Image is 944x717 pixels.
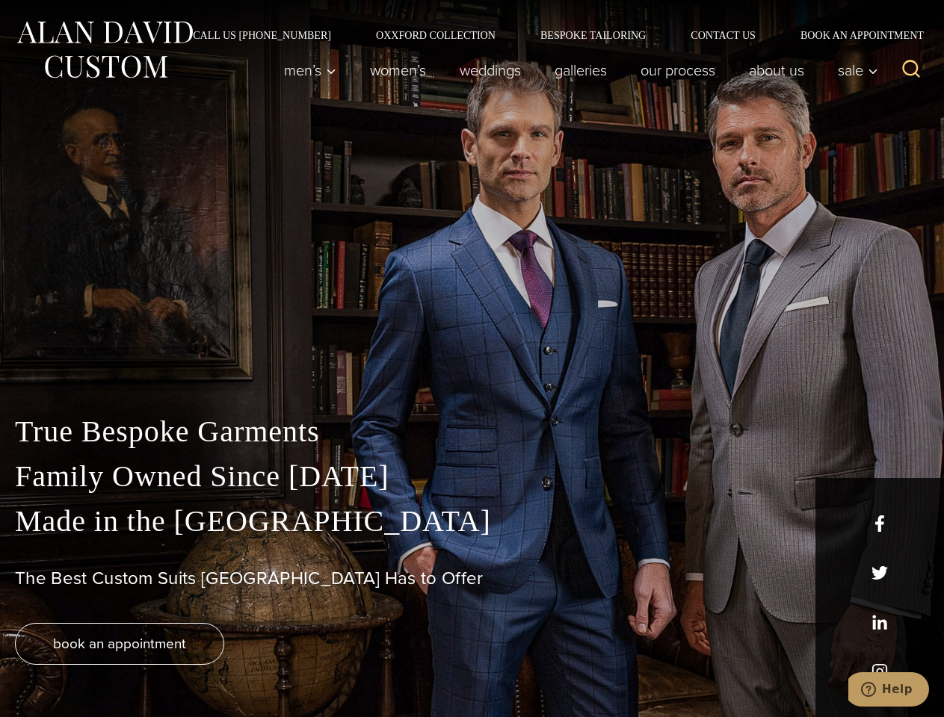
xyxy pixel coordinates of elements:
a: Bespoke Tailoring [518,30,668,40]
a: Women’s [354,55,443,85]
button: Men’s sub menu toggle [268,55,354,85]
a: Oxxford Collection [354,30,518,40]
p: True Bespoke Garments Family Owned Since [DATE] Made in the [GEOGRAPHIC_DATA] [15,409,929,544]
h1: The Best Custom Suits [GEOGRAPHIC_DATA] Has to Offer [15,568,929,589]
span: book an appointment [53,633,186,654]
nav: Secondary Navigation [170,30,929,40]
a: weddings [443,55,538,85]
a: Call Us [PHONE_NUMBER] [170,30,354,40]
button: Sale sub menu toggle [821,55,886,85]
a: Contact Us [668,30,778,40]
a: About Us [732,55,821,85]
button: View Search Form [893,52,929,88]
a: Book an Appointment [778,30,929,40]
a: Galleries [538,55,624,85]
img: Alan David Custom [15,16,194,83]
iframe: Opens a widget where you can chat to one of our agents [848,672,929,710]
nav: Primary Navigation [268,55,886,85]
a: Our Process [624,55,732,85]
a: book an appointment [15,623,224,665]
